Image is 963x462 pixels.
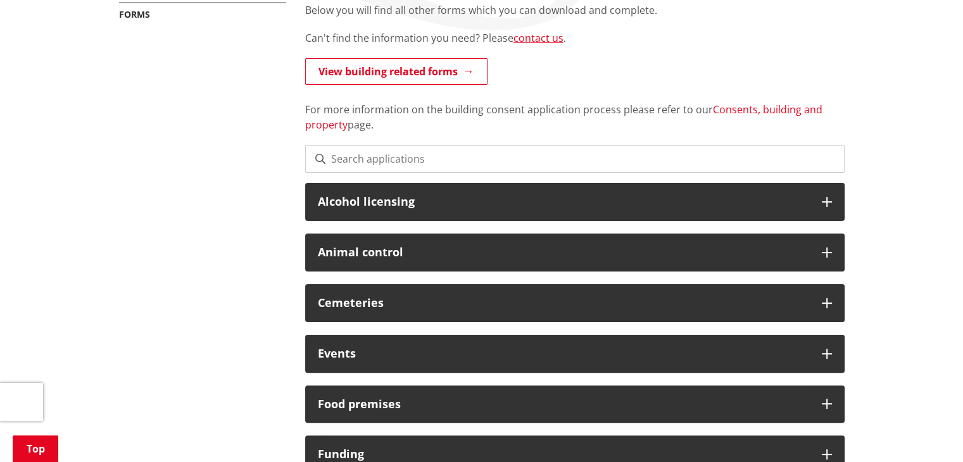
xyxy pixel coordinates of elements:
[318,347,809,360] h3: Events
[318,297,809,309] h3: Cemeteries
[119,8,150,20] a: Forms
[305,3,845,18] p: Below you will find all other forms which you can download and complete.
[905,409,950,454] iframe: Messenger Launcher
[318,398,809,411] h3: Food premises
[13,435,58,462] a: Top
[305,87,845,132] p: For more information on the building consent application process please refer to our page.
[305,145,845,173] input: Search applications
[305,103,822,132] a: Consents, building and property
[305,58,488,85] a: View building related forms
[318,196,809,208] h3: Alcohol licensing
[318,448,809,461] h3: Funding
[318,246,809,259] h3: Animal control
[513,31,563,45] a: contact us
[305,30,845,46] p: Can't find the information you need? Please .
